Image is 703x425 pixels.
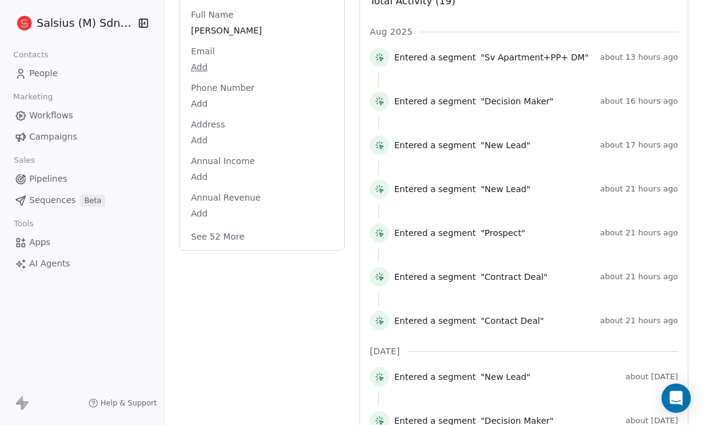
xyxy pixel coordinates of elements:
[370,26,413,38] span: Aug 2025
[191,24,333,37] span: [PERSON_NAME]
[600,96,678,106] span: about 16 hours ago
[191,98,333,110] span: Add
[189,155,258,167] span: Annual Income
[394,227,476,239] span: Entered a segment
[189,9,236,21] span: Full Name
[10,190,154,210] a: SequencesBeta
[10,63,154,84] a: People
[481,315,544,327] span: "Contact Deal"
[189,82,257,94] span: Phone Number
[625,372,678,382] span: about [DATE]
[10,127,154,147] a: Campaigns
[10,169,154,189] a: Pipelines
[10,232,154,252] a: Apps
[29,109,73,122] span: Workflows
[394,51,476,63] span: Entered a segment
[600,228,678,238] span: about 21 hours ago
[29,236,51,249] span: Apps
[481,95,554,107] span: "Decision Maker"
[17,16,32,30] img: logo%20salsius.png
[600,140,678,150] span: about 17 hours ago
[8,46,54,64] span: Contacts
[481,227,525,239] span: "Prospect"
[191,61,333,73] span: Add
[481,51,589,63] span: "Sv Apartment+PP+ DM"
[600,316,678,326] span: about 21 hours ago
[394,371,476,383] span: Entered a segment
[394,183,476,195] span: Entered a segment
[481,139,531,151] span: "New Lead"
[481,183,531,195] span: "New Lead"
[9,151,40,170] span: Sales
[481,271,547,283] span: "Contract Deal"
[394,315,476,327] span: Entered a segment
[191,207,333,220] span: Add
[10,105,154,126] a: Workflows
[394,139,476,151] span: Entered a segment
[662,384,691,413] div: Open Intercom Messenger
[184,226,252,248] button: See 52 More
[189,45,217,57] span: Email
[191,171,333,183] span: Add
[189,118,228,130] span: Address
[189,191,263,204] span: Annual Revenue
[600,52,678,62] span: about 13 hours ago
[394,95,476,107] span: Entered a segment
[10,254,154,274] a: AI Agents
[600,184,678,194] span: about 21 hours ago
[370,345,400,357] span: [DATE]
[9,215,38,233] span: Tools
[29,257,70,270] span: AI Agents
[8,88,58,106] span: Marketing
[37,15,135,31] span: Salsius (M) Sdn Bhd
[88,398,157,408] a: Help & Support
[481,371,531,383] span: "New Lead"
[81,195,105,207] span: Beta
[15,13,130,34] button: Salsius (M) Sdn Bhd
[600,272,678,282] span: about 21 hours ago
[29,67,58,80] span: People
[29,194,76,207] span: Sequences
[29,130,77,143] span: Campaigns
[191,134,333,146] span: Add
[101,398,157,408] span: Help & Support
[180,9,344,250] div: Swipe OneSwipe One
[394,271,476,283] span: Entered a segment
[29,173,67,185] span: Pipelines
